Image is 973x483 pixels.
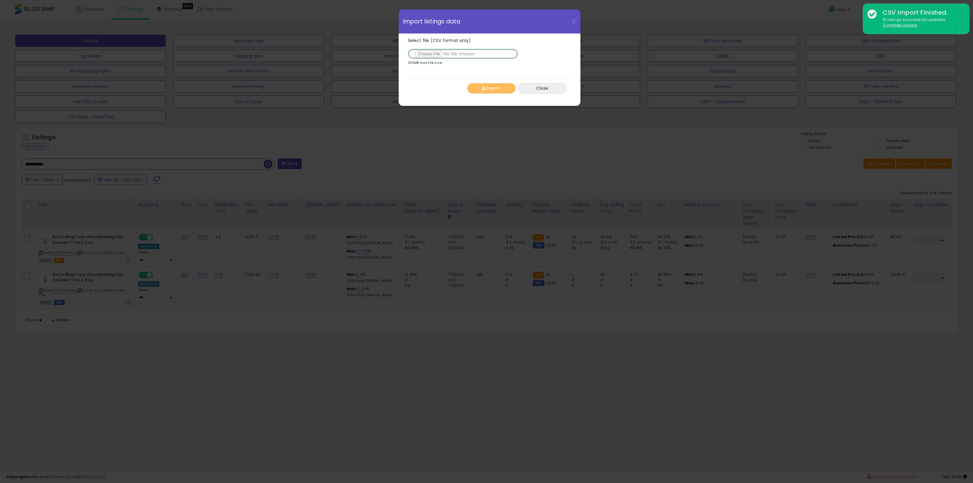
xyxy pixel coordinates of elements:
[878,8,965,17] div: CSV Import Finished.
[408,61,442,64] p: 100MB max file size
[572,17,576,26] span: X
[408,37,471,43] span: Select file (CSV format only)
[403,19,461,24] span: Import listings data
[883,23,917,28] u: Complete Update
[467,83,516,94] button: Import
[518,83,567,94] button: Close
[878,17,965,28] div: 91 listings successfully updated.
